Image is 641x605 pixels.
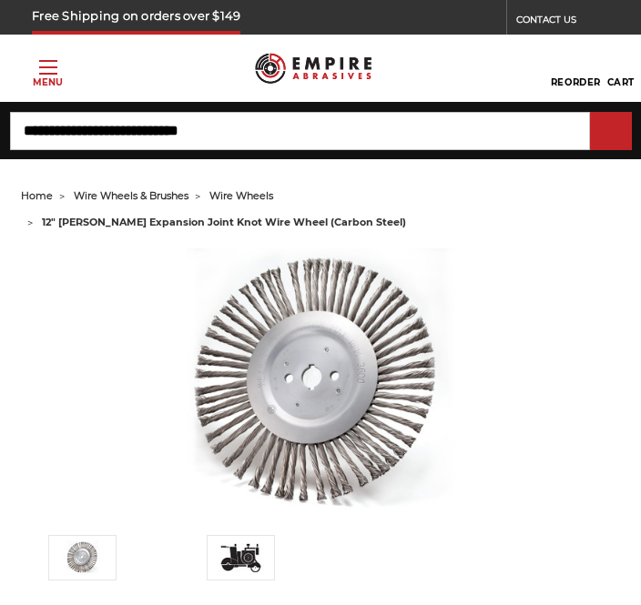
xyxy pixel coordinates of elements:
[21,189,53,202] a: home
[607,76,635,88] span: Cart
[74,189,188,202] a: wire wheels & brushes
[551,48,601,88] a: Reorder
[551,76,601,88] span: Reorder
[607,48,635,88] a: Cart
[33,76,63,89] p: Menu
[255,45,371,91] img: Empire Abrasives
[60,540,106,575] img: 12" Expansion Joint Wire Wheel
[209,189,273,202] a: wire wheels
[42,216,406,228] span: 12" [PERSON_NAME] expansion joint knot wire wheel (carbon steel)
[39,66,57,68] span: Toggle menu
[593,114,629,150] input: Submit
[516,9,609,35] a: CONTACT US
[219,543,264,572] img: Walk-Behind Street Saw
